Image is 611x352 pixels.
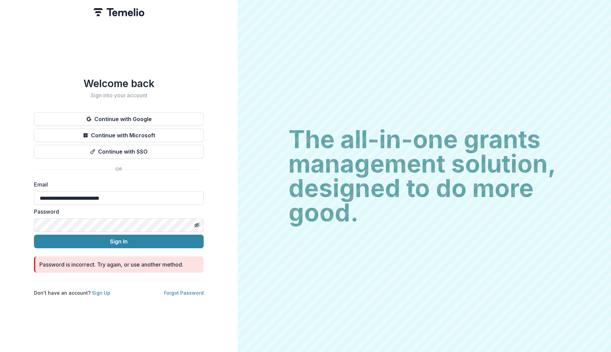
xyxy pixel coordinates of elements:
[34,129,204,142] button: Continue with Microsoft
[164,290,204,296] a: Forgot Password
[34,235,204,248] button: Sign In
[92,290,110,296] a: Sign Up
[34,180,200,189] label: Email
[34,92,204,99] h2: Sign into your account
[34,145,204,158] button: Continue with SSO
[191,220,202,231] button: Toggle password visibility
[39,260,183,269] div: Password is incorrect. Try again, or use another method.
[34,112,204,126] button: Continue with Google
[34,208,200,216] label: Password
[34,289,110,296] p: Don't have an account?
[34,77,204,90] h1: Welcome back
[93,8,144,16] img: Temelio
